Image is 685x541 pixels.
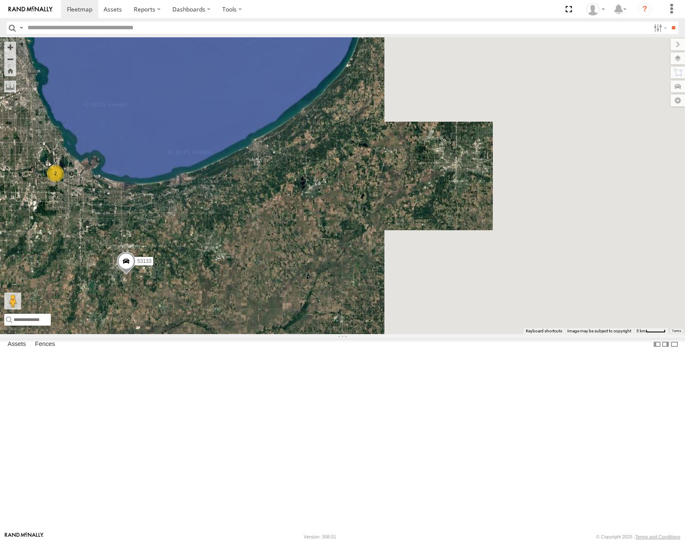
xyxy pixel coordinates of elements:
label: Search Query [18,22,25,34]
div: Version: 308.01 [304,534,336,539]
label: Dock Summary Table to the Left [653,338,661,351]
button: Keyboard shortcuts [526,328,562,334]
label: Assets [3,339,30,351]
div: 2 [47,165,64,182]
button: Zoom Home [4,65,16,76]
label: Fences [31,339,59,351]
label: Search Filter Options [650,22,668,34]
label: Map Settings [671,95,685,106]
a: Visit our Website [5,533,44,541]
label: Dock Summary Table to the Right [661,338,670,351]
div: Miky Transport [583,3,608,16]
div: © Copyright 2025 - [596,534,680,539]
span: Image may be subject to copyright [567,329,631,333]
label: Measure [4,81,16,92]
span: 5 km [636,329,646,333]
button: Drag Pegman onto the map to open Street View [4,293,21,310]
button: Map Scale: 5 km per 43 pixels [634,328,668,334]
a: Terms (opens in new tab) [672,329,681,332]
a: Terms and Conditions [635,534,680,539]
button: Zoom out [4,53,16,65]
img: rand-logo.svg [8,6,52,12]
i: ? [638,3,652,16]
label: Hide Summary Table [670,338,679,351]
button: Zoom in [4,42,16,53]
span: 53133 [137,258,151,264]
